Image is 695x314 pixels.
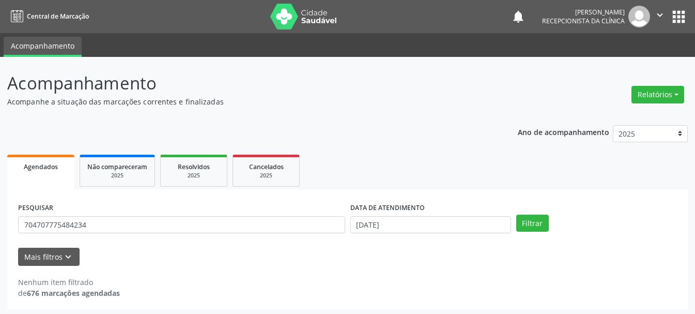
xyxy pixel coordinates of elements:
a: Acompanhamento [4,37,82,57]
div: 2025 [168,172,220,180]
label: PESQUISAR [18,200,53,216]
div: 2025 [240,172,292,180]
div: Nenhum item filtrado [18,277,120,288]
span: Resolvidos [178,162,210,171]
i:  [654,9,666,21]
label: DATA DE ATENDIMENTO [350,200,425,216]
input: Nome, CNS [18,216,345,234]
div: [PERSON_NAME] [542,8,625,17]
button:  [650,6,670,27]
span: Recepcionista da clínica [542,17,625,25]
span: Agendados [24,162,58,171]
button: apps [670,8,688,26]
button: notifications [511,9,526,24]
div: de [18,288,120,298]
span: Central de Marcação [27,12,89,21]
span: Não compareceram [87,162,147,171]
p: Ano de acompanhamento [518,125,609,138]
a: Central de Marcação [7,8,89,25]
i: keyboard_arrow_down [63,251,74,263]
p: Acompanhe a situação das marcações correntes e finalizadas [7,96,484,107]
div: 2025 [87,172,147,180]
button: Relatórios [631,86,684,103]
button: Filtrar [516,215,549,232]
img: img [628,6,650,27]
strong: 676 marcações agendadas [27,288,120,298]
button: Mais filtroskeyboard_arrow_down [18,248,80,266]
input: Selecione um intervalo [350,216,511,234]
span: Cancelados [249,162,284,171]
p: Acompanhamento [7,70,484,96]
